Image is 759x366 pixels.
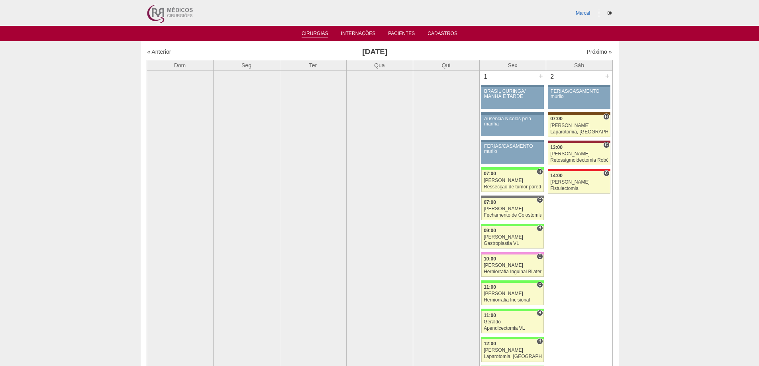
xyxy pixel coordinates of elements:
div: [PERSON_NAME] [484,348,541,353]
div: Key: Aviso [481,112,543,115]
a: H 12:00 [PERSON_NAME] Laparotomia, [GEOGRAPHIC_DATA], Drenagem, Bridas VL [481,339,543,362]
div: Key: Assunção [548,169,610,171]
div: 2 [546,71,559,83]
a: H 11:00 Geraldo Apendicectomia VL [481,311,543,333]
div: BRASIL CURINGA/ MANHÃ E TARDE [484,89,541,99]
div: Laparotomia, [GEOGRAPHIC_DATA], Drenagem, Bridas VL [484,354,541,359]
i: Sair [608,11,612,16]
a: H 07:00 [PERSON_NAME] Ressecção de tumor parede abdominal pélvica [481,170,543,192]
div: + [537,71,544,81]
a: C 13:00 [PERSON_NAME] Retossigmoidectomia Robótica [548,143,610,165]
span: 13:00 [550,145,563,150]
div: FÉRIAS/CASAMENTO murilo [551,89,608,99]
div: Key: Aviso [548,85,610,87]
span: Consultório [537,197,543,203]
div: Key: Brasil [481,224,543,226]
div: Fechamento de Colostomia ou Enterostomia [484,213,541,218]
a: Marcal [576,10,590,16]
div: Key: Santa Catarina [481,196,543,198]
div: [PERSON_NAME] [484,206,541,211]
span: 11:00 [484,284,496,290]
a: BRASIL CURINGA/ MANHÃ E TARDE [481,87,543,109]
a: C 11:00 [PERSON_NAME] Herniorrafia Incisional [481,283,543,305]
th: Sáb [546,60,612,70]
div: [PERSON_NAME] [484,235,541,240]
span: Consultório [537,253,543,260]
div: Apendicectomia VL [484,326,541,331]
span: 12:00 [484,341,496,346]
div: + [604,71,611,81]
a: C 07:00 [PERSON_NAME] Fechamento de Colostomia ou Enterostomia [481,198,543,220]
a: Ausência Nicolas pela manhã [481,115,543,136]
th: Ter [280,60,346,70]
div: Geraldo [484,319,541,325]
span: Hospital [537,225,543,231]
div: Key: Brasil [481,337,543,339]
a: C 10:00 [PERSON_NAME] Herniorrafia Inguinal Bilateral [481,254,543,277]
a: Internações [341,31,376,39]
th: Seg [213,60,280,70]
a: Cirurgias [302,31,328,37]
div: Key: Aviso [481,140,543,142]
a: FÉRIAS/CASAMENTO murilo [548,87,610,109]
div: [PERSON_NAME] [550,123,608,128]
div: Key: Sírio Libanês [548,141,610,143]
a: FÉRIAS/CASAMENTO murilo [481,142,543,164]
div: Ressecção de tumor parede abdominal pélvica [484,184,541,190]
th: Qui [413,60,479,70]
span: Hospital [603,114,609,120]
a: H 07:00 [PERSON_NAME] Laparotomia, [GEOGRAPHIC_DATA], Drenagem, Bridas [548,115,610,137]
div: Key: Brasil [481,280,543,283]
div: Key: Aviso [481,85,543,87]
div: [PERSON_NAME] [484,291,541,296]
span: 07:00 [484,171,496,176]
a: H 09:00 [PERSON_NAME] Gastroplastia VL [481,226,543,249]
h3: [DATE] [259,46,491,58]
span: Consultório [537,282,543,288]
div: Ausência Nicolas pela manhã [484,116,541,127]
div: [PERSON_NAME] [484,178,541,183]
a: « Anterior [147,49,171,55]
div: [PERSON_NAME] [484,263,541,268]
span: 14:00 [550,173,563,178]
div: Herniorrafia Incisional [484,297,541,303]
span: 09:00 [484,228,496,233]
div: [PERSON_NAME] [550,180,608,185]
span: 07:00 [484,200,496,205]
span: Hospital [537,338,543,344]
span: Consultório [603,170,609,176]
div: Laparotomia, [GEOGRAPHIC_DATA], Drenagem, Bridas [550,129,608,135]
th: Dom [147,60,213,70]
a: C 14:00 [PERSON_NAME] Fistulectomia [548,171,610,194]
div: Key: Santa Joana [548,112,610,115]
span: Consultório [603,142,609,148]
div: Herniorrafia Inguinal Bilateral [484,269,541,274]
th: Qua [346,60,413,70]
a: Cadastros [428,31,457,39]
div: 1 [480,71,492,83]
th: Sex [479,60,546,70]
div: [PERSON_NAME] [550,151,608,157]
a: Pacientes [388,31,415,39]
span: Hospital [537,310,543,316]
div: Retossigmoidectomia Robótica [550,158,608,163]
div: Fistulectomia [550,186,608,191]
span: 11:00 [484,313,496,318]
div: Key: Brasil [481,167,543,170]
span: Hospital [537,168,543,175]
a: Próximo » [586,49,612,55]
div: FÉRIAS/CASAMENTO murilo [484,144,541,154]
span: 07:00 [550,116,563,121]
span: 10:00 [484,256,496,262]
div: Gastroplastia VL [484,241,541,246]
div: Key: Albert Einstein [481,252,543,254]
div: Key: Brasil [481,309,543,311]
